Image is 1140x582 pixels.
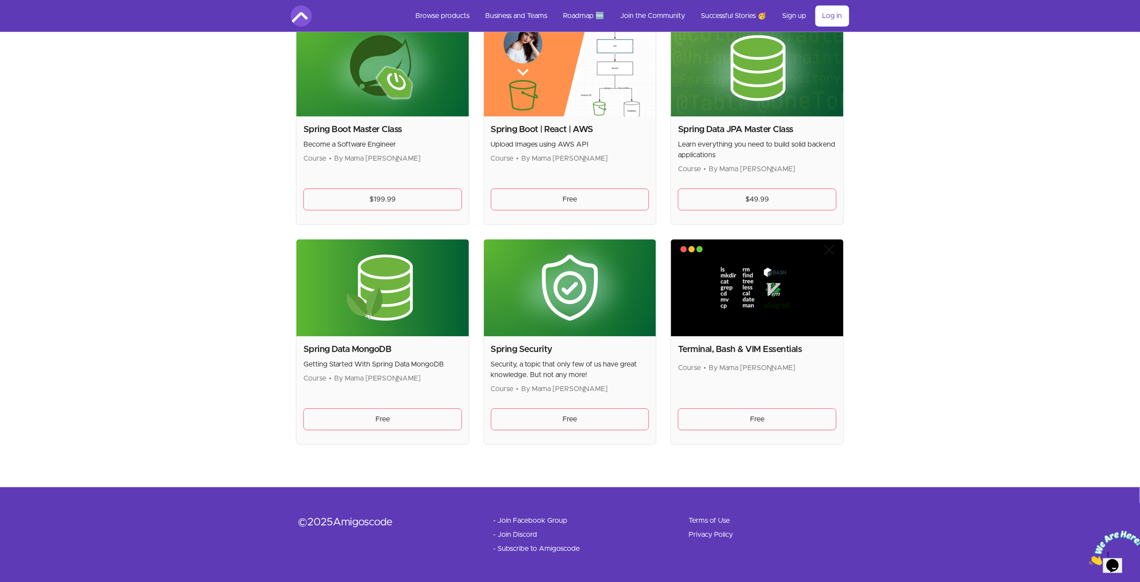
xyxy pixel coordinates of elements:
[516,155,519,162] span: •
[815,5,849,26] a: Log in
[678,408,837,430] a: Free
[303,408,462,430] a: Free
[408,5,849,26] nav: Main
[678,364,701,371] span: Course
[678,139,837,160] p: Learn everything you need to build solid backend applications
[556,5,611,26] a: Roadmap 🆕
[703,364,706,371] span: •
[303,188,462,210] a: $199.99
[4,4,7,11] span: 1
[303,343,462,356] h2: Spring Data MongoDB
[678,343,837,356] h2: Terminal, Bash & VIM Essentials
[493,529,537,540] a: - Join Discord
[408,5,476,26] a: Browse products
[4,4,58,38] img: Chat attention grabber
[329,375,332,382] span: •
[613,5,692,26] a: Join the Community
[298,515,465,529] div: © 2025 Amigoscode
[491,155,514,162] span: Course
[484,239,657,336] img: Product image for Spring Security
[303,359,462,370] p: Getting Started With Spring Data MongoDB
[522,385,608,392] span: By Mama [PERSON_NAME]
[478,5,554,26] a: Business and Teams
[296,239,469,336] img: Product image for Spring Data MongoDB
[491,408,649,430] a: Free
[678,165,701,172] span: Course
[303,139,462,150] p: Become a Software Engineer
[671,19,844,116] img: Product image for Spring Data JPA Master Class
[493,543,580,554] a: - Subscribe to Amigoscode
[303,123,462,136] h2: Spring Boot Master Class
[491,359,649,380] p: Security, a topic that only few of us have great knowledge. But not any more!
[329,155,332,162] span: •
[484,19,657,116] img: Product image for Spring Boot | React | AWS
[493,515,567,526] a: - Join Facebook Group
[694,5,774,26] a: Successful Stories 🥳
[522,155,608,162] span: By Mama [PERSON_NAME]
[709,364,795,371] span: By Mama [PERSON_NAME]
[703,165,706,172] span: •
[776,5,814,26] a: Sign up
[689,529,733,540] a: Privacy Policy
[709,165,795,172] span: By Mama [PERSON_NAME]
[491,385,514,392] span: Course
[516,385,519,392] span: •
[303,155,326,162] span: Course
[491,188,649,210] a: Free
[491,123,649,136] h2: Spring Boot | React | AWS
[334,155,421,162] span: By Mama [PERSON_NAME]
[671,239,844,336] img: Product image for Terminal, Bash & VIM Essentials
[678,188,837,210] a: $49.99
[678,123,837,136] h2: Spring Data JPA Master Class
[491,139,649,150] p: Upload Images using AWS API
[334,375,421,382] span: By Mama [PERSON_NAME]
[491,343,649,356] h2: Spring Security
[296,19,469,116] img: Product image for Spring Boot Master Class
[1086,527,1140,569] iframe: chat widget
[689,515,730,526] a: Terms of Use
[291,5,312,26] img: Amigoscode logo
[303,375,326,382] span: Course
